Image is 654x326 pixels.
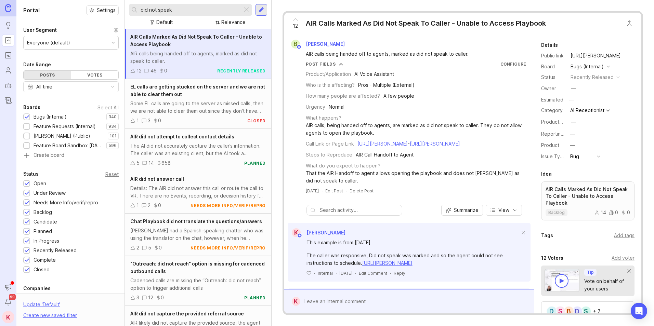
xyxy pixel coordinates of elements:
[148,294,153,301] div: 12
[306,122,526,137] div: AIR calls, being handed off to agents, are marked as did not speak to caller. They do not allow a...
[130,100,266,115] div: Some EL calls are going to the server as missed calls, then we are not able to clear them out sin...
[148,117,151,124] div: 3
[105,172,119,176] div: Reset
[322,188,323,194] div: ·
[2,19,14,31] a: Ideas
[594,210,606,215] div: 14
[136,159,140,167] div: 5
[631,303,647,319] div: Open Intercom Messenger
[130,227,266,242] div: [PERSON_NAME] had a Spanish-speaking chatter who was using the translator on the chat, however, w...
[362,260,413,266] a: [URL][PERSON_NAME]
[355,270,356,276] div: ·
[623,16,636,30] button: Close button
[541,85,565,92] div: Owner
[541,63,565,70] div: Board
[191,245,266,251] div: needs more info/verif/repro
[306,169,526,185] div: That the AIR Handoff to agent allows opening the playbook and does not [PERSON_NAME] as did not s...
[541,41,558,49] div: Details
[292,297,300,306] div: K
[356,151,414,159] div: AIR Call Handoff to Agent
[71,71,119,79] div: Votes
[130,50,266,65] div: AIR calls being handed off to agents, marked as did not speak to caller.
[130,185,266,200] div: Details: The AIR did not answer this call or route the call to VR. There are no Events, recording...
[571,63,604,70] div: Bugs (Internal)
[291,40,300,49] div: B
[108,114,117,120] p: 340
[541,97,563,102] div: Estimated
[136,117,139,124] div: 1
[306,188,319,194] a: [DATE]
[161,294,164,301] div: 0
[217,68,266,74] div: recently released
[27,39,70,46] div: Everyone (default)
[570,141,575,149] div: —
[546,306,557,317] div: D
[572,306,583,317] div: D
[293,22,298,30] span: 12
[136,294,139,301] div: 3
[567,95,576,104] div: —
[541,52,565,59] div: Public link
[97,7,116,14] span: Settings
[296,44,301,50] img: member badge
[357,140,460,148] div: -
[571,118,576,126] div: —
[306,70,351,78] div: Product/Application
[350,188,374,194] div: Delete Post
[159,244,162,252] div: 0
[130,311,244,316] span: AIR did not capture the provided referral source
[569,118,578,126] button: ProductboardID
[34,189,66,197] div: Under Review
[318,270,333,276] div: Internal
[2,296,14,308] button: Notifications
[36,83,52,91] div: All time
[306,140,354,148] div: Call Link or Page Link
[541,131,578,137] label: Reporting Team
[97,106,119,109] div: Select All
[34,199,98,206] div: Needs More Info/verif/repro
[568,51,623,60] a: [URL][PERSON_NAME]
[570,130,575,138] div: —
[130,84,265,97] span: EL calls are getting stucked on the server and we are not able to clear them out
[306,151,352,159] div: Steps to Reproduce
[86,5,119,15] button: Settings
[609,210,618,215] div: 0
[2,311,14,323] div: K
[9,294,16,300] span: 99
[587,270,594,275] p: Tip
[23,153,119,159] a: Create board
[306,239,520,246] div: This example is from [DATE]
[346,188,347,194] div: ·
[612,254,635,262] div: Add voter
[130,277,266,292] div: Cadenced calls are missing the “Outreach: did not reach” option to trigger additional calls
[34,142,103,149] div: Feature Board Sandbox [DATE]
[23,60,51,69] div: Date Range
[23,26,57,34] div: User Segment
[306,188,319,193] time: [DATE]
[34,228,52,235] div: Planned
[306,50,520,58] div: AIR calls being handed off to agents, marked as did not speak to caller.
[292,228,301,237] div: K
[454,207,479,214] span: Summarize
[34,218,57,226] div: Candidate
[555,306,566,317] div: S
[108,143,117,148] p: 596
[306,103,325,111] div: Urgency
[2,79,14,92] a: Autopilot
[548,210,565,215] p: backlog
[306,81,355,89] div: Who is this affecting?
[247,118,266,124] div: closed
[148,159,154,167] div: 14
[306,162,380,169] div: What do you expect to happen?
[2,64,14,77] a: Users
[130,134,234,139] span: AIR did not attempt to collect contact details
[541,107,565,114] div: Category
[325,188,343,194] div: Edit Post
[390,270,391,276] div: ·
[34,256,56,264] div: Complete
[34,237,59,245] div: In Progress
[34,123,96,130] div: Feature Requests (Internal)
[244,160,266,166] div: planned
[125,129,271,171] a: AIR did not attempt to collect contact detailsThe AI did not accurately capture the caller’s info...
[329,103,344,111] div: Normal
